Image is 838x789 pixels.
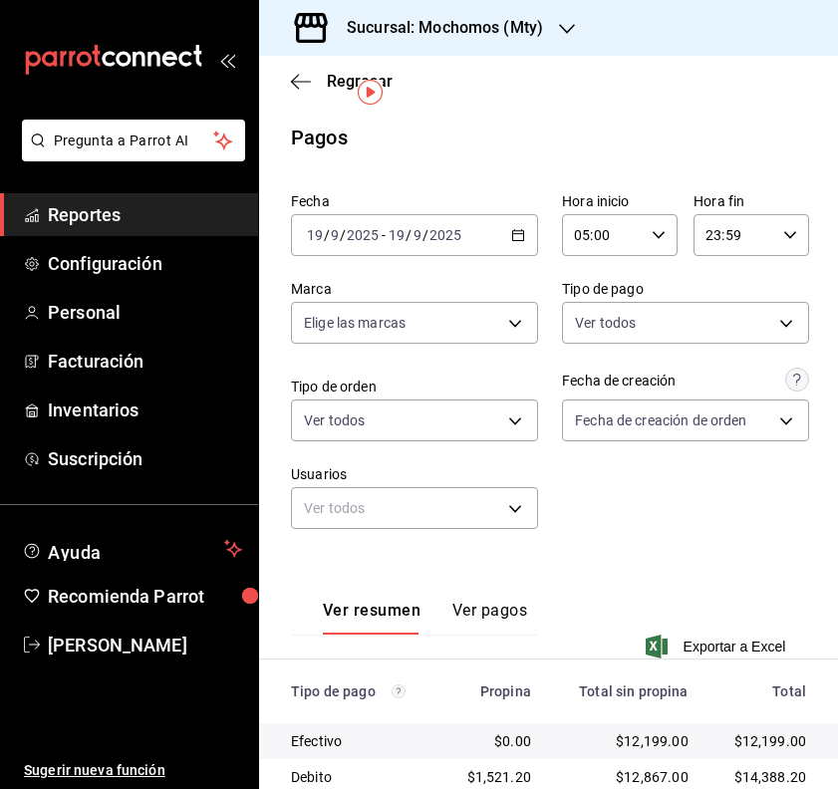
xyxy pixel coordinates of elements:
[413,227,422,243] input: --
[330,227,340,243] input: --
[304,410,365,430] span: Ver todos
[291,123,348,152] div: Pagos
[563,731,689,751] div: $12,199.00
[48,299,242,326] span: Personal
[340,227,346,243] span: /
[323,601,527,635] div: navigation tabs
[327,72,393,91] span: Regresar
[291,72,393,91] button: Regresar
[291,767,423,787] div: Debito
[563,767,689,787] div: $12,867.00
[323,601,420,635] button: Ver resumen
[48,250,242,277] span: Configuración
[324,227,330,243] span: /
[346,227,380,243] input: ----
[22,120,245,161] button: Pregunta a Parrot AI
[452,601,527,635] button: Ver pagos
[382,227,386,243] span: -
[331,16,543,40] h3: Sucursal: Mochomos (Mty)
[455,683,530,699] div: Propina
[563,683,689,699] div: Total sin propina
[291,467,538,481] label: Usuarios
[219,52,235,68] button: open_drawer_menu
[291,683,423,699] div: Tipo de pago
[562,194,678,208] label: Hora inicio
[406,227,412,243] span: /
[291,487,538,529] div: Ver todos
[720,683,806,699] div: Total
[306,227,324,243] input: --
[720,767,806,787] div: $14,388.20
[304,313,406,333] span: Elige las marcas
[24,760,242,781] span: Sugerir nueva función
[720,731,806,751] div: $12,199.00
[388,227,406,243] input: --
[48,632,242,658] span: [PERSON_NAME]
[422,227,428,243] span: /
[54,131,214,151] span: Pregunta a Parrot AI
[428,227,462,243] input: ----
[291,194,538,208] label: Fecha
[650,635,786,658] button: Exportar a Excel
[14,144,245,165] a: Pregunta a Parrot AI
[358,80,383,105] img: Tooltip marker
[48,445,242,472] span: Suscripción
[562,371,676,392] div: Fecha de creación
[48,201,242,228] span: Reportes
[291,282,538,296] label: Marca
[291,380,538,394] label: Tipo de orden
[575,313,636,333] span: Ver todos
[694,194,809,208] label: Hora fin
[291,731,423,751] div: Efectivo
[455,731,530,751] div: $0.00
[575,410,746,430] span: Fecha de creación de orden
[48,583,242,610] span: Recomienda Parrot
[48,396,242,423] span: Inventarios
[48,348,242,375] span: Facturación
[392,684,406,698] svg: Los pagos realizados con Pay y otras terminales son montos brutos.
[48,537,216,561] span: Ayuda
[562,282,809,296] label: Tipo de pago
[455,767,530,787] div: $1,521.20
